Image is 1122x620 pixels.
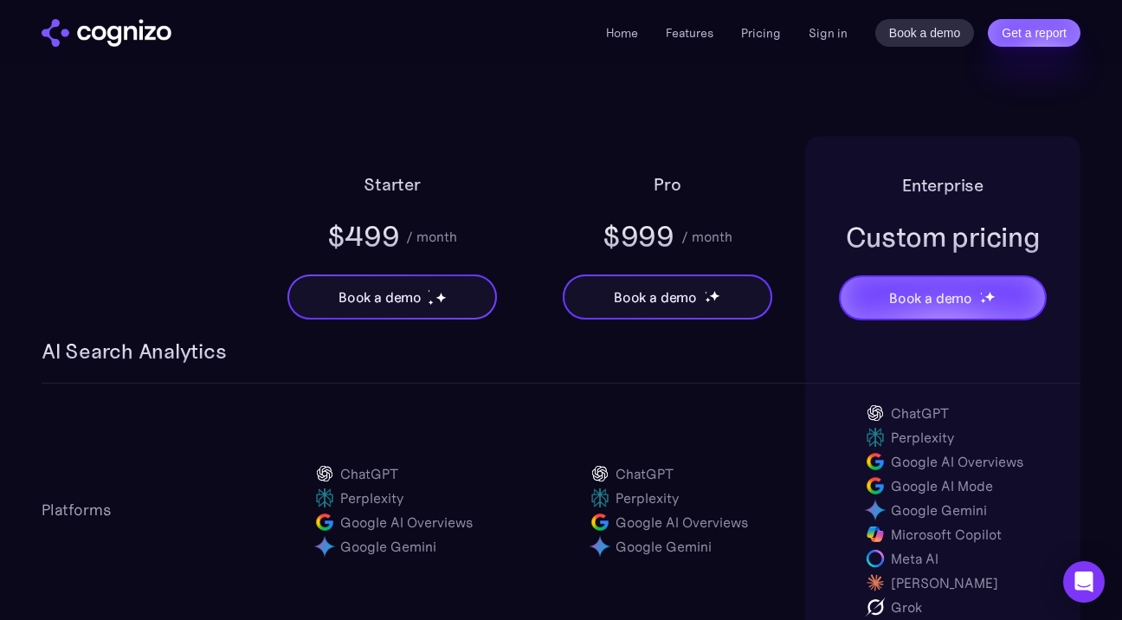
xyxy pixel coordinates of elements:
[339,287,422,307] div: Book a demo
[839,275,1047,320] a: Book a demostarstarstar
[327,217,400,255] div: $499
[891,451,1023,472] div: Google AI Overviews
[603,217,674,255] div: $999
[340,488,403,508] div: Perplexity
[563,274,772,320] a: Book a demostarstarstar
[364,171,421,198] h2: Starter
[889,287,972,308] div: Book a demo
[809,23,848,43] a: Sign in
[287,274,497,320] a: Book a demostarstarstar
[891,597,922,617] div: Grok
[705,297,711,303] img: star
[891,500,987,520] div: Google Gemini
[984,291,996,302] img: star
[340,512,473,533] div: Google AI Overviews
[340,463,398,484] div: ChatGPT
[741,25,781,41] a: Pricing
[616,463,674,484] div: ChatGPT
[616,512,748,533] div: Google AI Overviews
[709,290,720,301] img: star
[666,25,713,41] a: Features
[428,289,430,292] img: star
[340,536,436,557] div: Google Gemini
[705,291,707,294] img: star
[875,19,975,47] a: Book a demo
[902,171,983,199] h2: Enterprise
[616,488,679,508] div: Perplexity
[891,427,954,448] div: Perplexity
[980,292,983,294] img: star
[891,524,1002,545] div: Microsoft Copilot
[681,226,732,247] div: / month
[606,25,638,41] a: Home
[988,19,1080,47] a: Get a report
[891,548,938,569] div: Meta AI
[42,19,171,47] a: home
[614,287,697,307] div: Book a demo
[654,171,680,198] h2: Pro
[428,300,434,306] img: star
[42,19,171,47] img: cognizo logo
[42,338,226,365] h3: AI Search Analytics
[846,218,1041,256] div: Custom pricing
[891,572,998,593] div: [PERSON_NAME]
[891,475,993,496] div: Google AI Mode
[435,292,447,303] img: star
[1063,561,1105,603] div: Open Intercom Messenger
[42,498,110,522] div: Platforms
[616,536,712,557] div: Google Gemini
[891,403,949,423] div: ChatGPT
[406,226,457,247] div: / month
[980,298,986,304] img: star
